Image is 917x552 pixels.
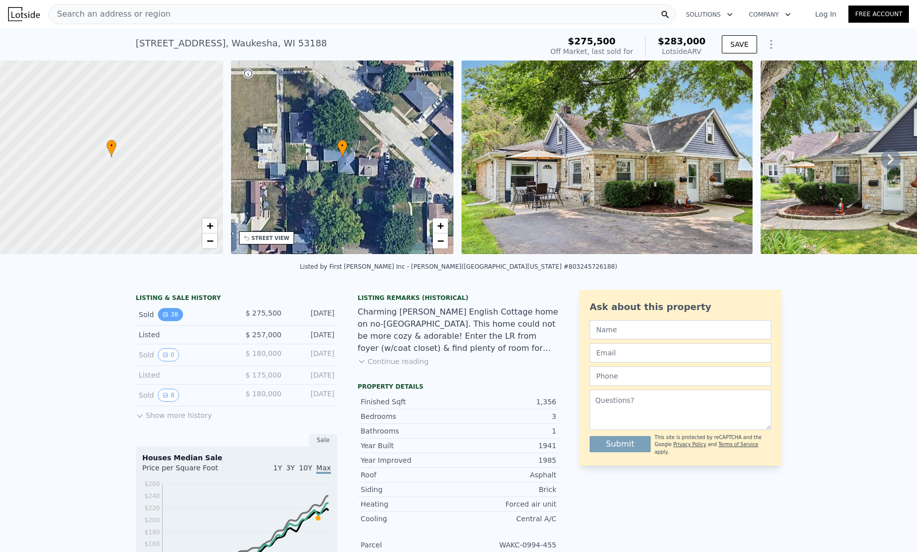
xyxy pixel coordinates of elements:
span: + [437,219,444,232]
div: [DATE] [290,308,334,321]
tspan: $180 [144,529,160,536]
button: Submit [590,436,651,452]
div: Lotside ARV [658,46,706,56]
tspan: $220 [144,505,160,512]
div: Forced air unit [458,499,556,509]
span: $275,500 [568,36,616,46]
span: 3Y [286,464,295,472]
img: Lotside [8,7,40,21]
div: Bedrooms [361,411,458,421]
div: Parcel [361,540,458,550]
button: View historical data [158,308,183,321]
span: 1Y [273,464,282,472]
div: [STREET_ADDRESS] , Waukesha , WI 53188 [136,36,327,50]
div: Bathrooms [361,426,458,436]
tspan: $160 [144,540,160,547]
input: Email [590,343,771,362]
span: 10Y [299,464,312,472]
div: Siding [361,484,458,495]
div: Roof [361,470,458,480]
span: • [337,141,348,150]
span: $ 275,500 [246,309,281,317]
div: 1985 [458,455,556,465]
span: Max [316,464,331,474]
div: 1941 [458,441,556,451]
span: − [206,234,213,247]
span: $ 257,000 [246,331,281,339]
div: 1,356 [458,397,556,407]
button: Show more history [136,406,212,420]
div: Listed by First [PERSON_NAME] Inc - [PERSON_NAME] ([GEOGRAPHIC_DATA][US_STATE] #803245726188) [300,263,617,270]
button: Company [741,6,799,24]
div: Houses Median Sale [142,453,331,463]
span: Search an address or region [49,8,170,20]
input: Name [590,320,771,339]
div: Finished Sqft [361,397,458,407]
input: Phone [590,366,771,386]
button: Show Options [761,34,781,54]
div: Listed [139,330,228,340]
div: [DATE] [290,370,334,380]
div: • [337,140,348,157]
a: Zoom in [433,218,448,233]
a: Terms of Service [718,442,758,447]
a: Privacy Policy [673,442,706,447]
tspan: $200 [144,517,160,524]
span: • [106,141,117,150]
span: − [437,234,444,247]
img: Sale: 134513991 Parcel: 107058656 [462,60,753,254]
div: Sold [139,308,228,321]
a: Zoom out [202,233,217,249]
div: Brick [458,484,556,495]
tspan: $240 [144,493,160,500]
a: Log In [803,9,848,19]
div: Heating [361,499,458,509]
span: $283,000 [658,36,706,46]
div: Off Market, last sold for [550,46,633,56]
div: Year Built [361,441,458,451]
span: $ 180,000 [246,390,281,398]
div: Listed [139,370,228,380]
tspan: $260 [144,480,160,487]
div: WAKC-0994-455 [458,540,556,550]
button: Continue reading [358,356,429,366]
div: Ask about this property [590,300,771,314]
div: Year Improved [361,455,458,465]
button: View historical data [158,348,179,361]
div: 3 [458,411,556,421]
a: Free Account [848,6,909,23]
div: Property details [358,383,559,391]
span: $ 175,000 [246,371,281,379]
div: [DATE] [290,348,334,361]
div: Cooling [361,514,458,524]
div: 1 [458,426,556,436]
div: [DATE] [290,389,334,402]
a: Zoom in [202,218,217,233]
div: [DATE] [290,330,334,340]
div: This site is protected by reCAPTCHA and the Google and apply. [655,434,771,456]
a: Zoom out [433,233,448,249]
span: + [206,219,213,232]
button: View historical data [158,389,179,402]
div: Sold [139,348,228,361]
span: $ 180,000 [246,349,281,357]
div: Central A/C [458,514,556,524]
div: • [106,140,117,157]
div: LISTING & SALE HISTORY [136,294,337,304]
div: Sold [139,389,228,402]
button: SAVE [722,35,757,53]
div: Charming [PERSON_NAME] English Cottage home on no-[GEOGRAPHIC_DATA]. This home could not be more ... [358,306,559,354]
div: Sale [309,434,337,447]
div: STREET VIEW [252,234,290,242]
div: Listing Remarks (Historical) [358,294,559,302]
div: Price per Square Foot [142,463,237,479]
div: Asphalt [458,470,556,480]
button: Solutions [678,6,741,24]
